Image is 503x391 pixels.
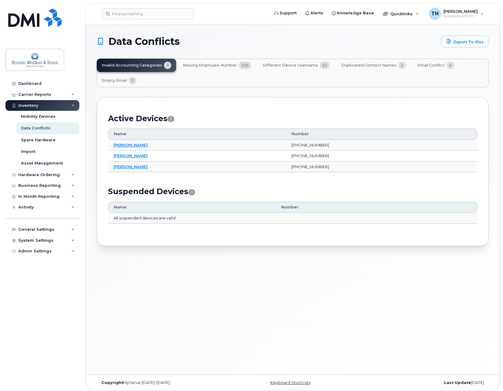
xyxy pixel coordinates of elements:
span: 226 [239,62,251,69]
div: [DATE] [358,380,489,385]
span: 5 [129,77,136,84]
div: MyServe [DATE]–[DATE] [97,380,227,385]
a: [PERSON_NAME] [114,143,148,147]
span: 1 [398,62,406,69]
strong: Copyright [101,380,123,385]
a: [PERSON_NAME] [114,164,148,169]
th: Number [286,129,477,139]
a: [PERSON_NAME] [114,153,148,158]
span: Duplicated Contact Names [341,63,396,68]
span: Different Device Username [262,63,318,68]
span: 21 [320,62,330,69]
strong: Last Update [444,380,471,385]
span: Data Conflicts [108,37,180,46]
span: 0 [188,189,195,195]
th: Name [108,202,276,213]
span: Missing Employee Number [183,63,237,68]
th: Name [108,129,286,139]
span: 4 [447,62,454,69]
a: Export to Xlsx [441,35,489,48]
h2: Active Devices [108,114,477,123]
td: [PHONE_NUMBER] [286,150,477,161]
span: 3 [168,116,174,122]
h2: Suspended Devices [108,187,477,196]
td: [PHONE_NUMBER] [286,161,477,172]
span: Email Conflict [417,63,445,68]
td: All suspended devices are valid [108,213,477,224]
span: Empty Email [102,78,127,83]
td: [PHONE_NUMBER] [286,140,477,151]
th: Number [276,202,477,213]
a: Keyboard Shortcuts [270,380,310,385]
